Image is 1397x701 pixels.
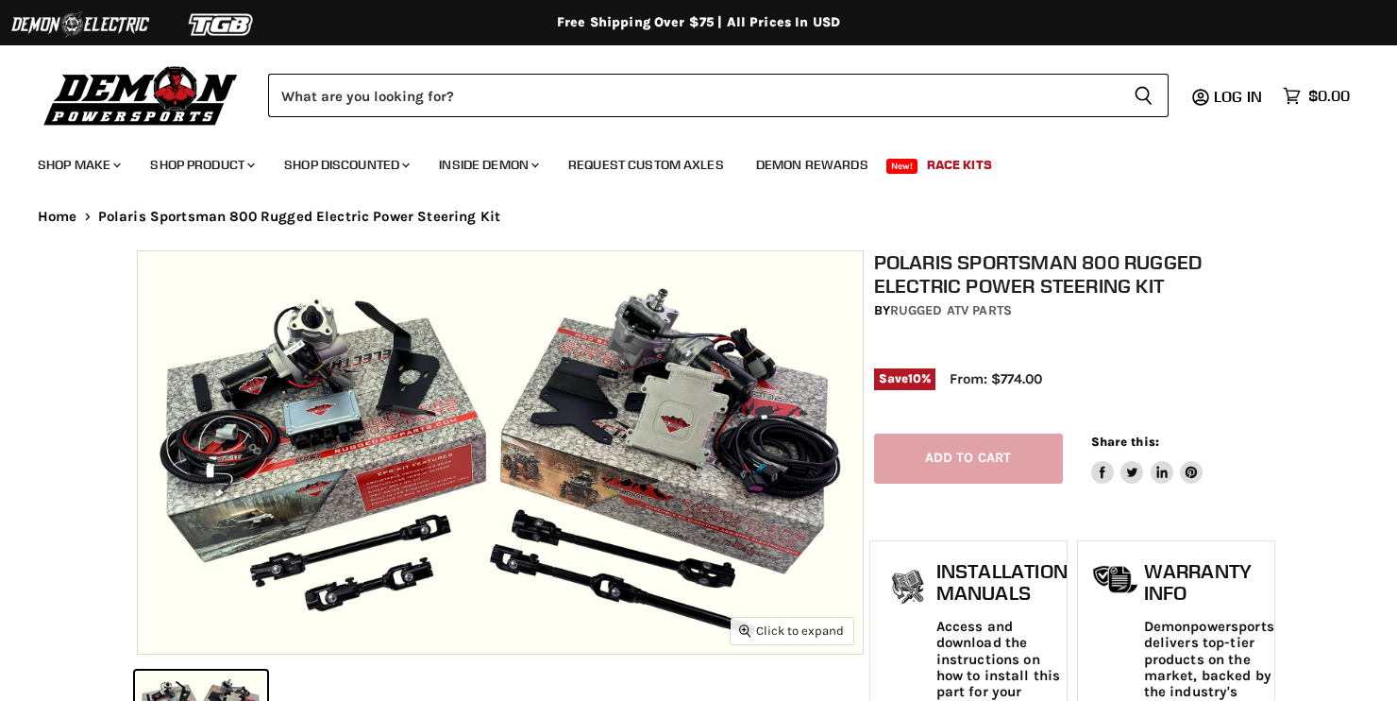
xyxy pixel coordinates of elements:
span: Click to expand [739,624,844,638]
span: 10 [908,371,921,385]
button: Search [1119,74,1169,117]
a: Inside Demon [425,145,550,184]
a: Shop Discounted [270,145,421,184]
a: Demon Rewards [742,145,883,184]
input: Search [268,74,1119,117]
a: Request Custom Axles [554,145,738,184]
form: Product [268,74,1169,117]
span: Log in [1214,87,1262,106]
h1: Warranty Info [1144,560,1274,605]
a: Shop Make [24,145,132,184]
span: Polaris Sportsman 800 Rugged Electric Power Steering Kit [98,209,500,225]
img: TGB Logo 2 [151,7,293,43]
span: Save % [874,368,936,389]
h1: Polaris Sportsman 800 Rugged Electric Power Steering Kit [874,250,1271,298]
h1: Installation Manuals [936,560,1068,605]
ul: Main menu [24,138,1345,184]
a: Home [38,209,77,225]
aside: Share this: [1091,434,1203,484]
a: Rugged ATV Parts [890,302,1012,318]
span: Share this: [1091,435,1159,449]
img: Demon Electric Logo 2 [9,7,151,43]
span: New! [886,159,918,174]
img: Demon Powersports [38,61,244,128]
a: Log in [1205,88,1273,105]
a: Race Kits [913,145,1006,184]
img: install_manual-icon.png [884,565,932,612]
img: IMAGE [138,251,863,654]
a: $0.00 [1273,82,1359,110]
button: Click to expand [731,618,853,643]
span: $0.00 [1308,87,1350,105]
span: From: $774.00 [950,370,1042,387]
div: by [874,300,1271,321]
img: warranty-icon.png [1092,565,1139,594]
a: Shop Product [136,145,266,184]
